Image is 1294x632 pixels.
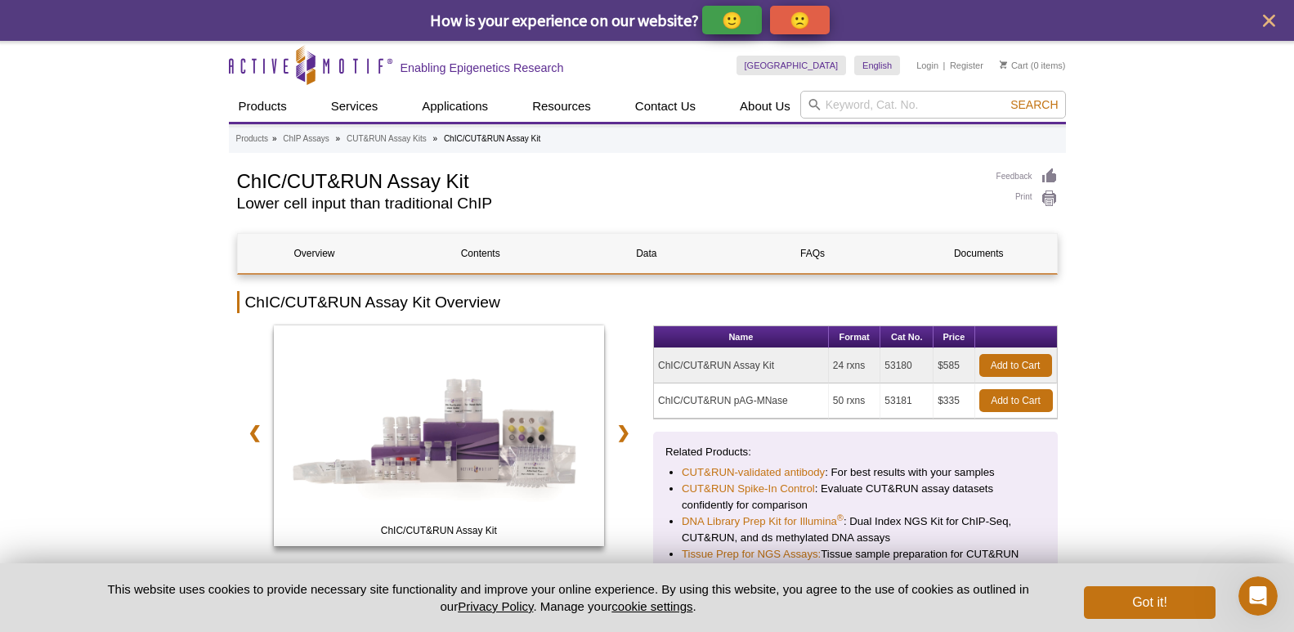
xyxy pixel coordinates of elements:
a: Tissue Prep for NGS Assays: [682,546,821,563]
td: $585 [934,348,974,383]
a: ❮ [237,414,272,451]
a: Print [996,190,1058,208]
a: Services [321,91,388,122]
h1: ChIC/CUT&RUN Assay Kit [237,168,980,192]
button: Search [1005,97,1063,112]
button: close [1259,11,1279,31]
a: English [854,56,900,75]
a: CUT&RUN Spike-In Control [682,481,815,497]
li: : Dual Index NGS Kit for ChIP-Seq, CUT&RUN, and ds methylated DNA assays [682,513,1029,546]
h2: ChIC/CUT&RUN Assay Kit Overview [237,291,1058,313]
input: Keyword, Cat. No. [800,91,1066,119]
a: Contents [404,234,557,273]
li: Tissue sample preparation for CUT&RUN [682,546,1029,563]
p: This website uses cookies to provide necessary site functionality and improve your online experie... [79,580,1058,615]
a: Products [229,91,297,122]
a: About Us [730,91,800,122]
td: $335 [934,383,974,419]
li: : For best results with your samples [682,464,1029,481]
td: 53181 [880,383,934,419]
button: cookie settings [611,599,692,613]
li: » [336,134,341,143]
h2: Enabling Epigenetics Research [401,61,564,75]
a: CUT&RUN-validated antibody [682,464,825,481]
p: 🙂 [722,10,742,30]
sup: ® [837,513,844,522]
td: 53180 [880,348,934,383]
a: CUT&RUN Assay Kits [347,132,427,146]
a: Feedback [996,168,1058,186]
a: Privacy Policy [458,599,533,613]
a: [GEOGRAPHIC_DATA] [737,56,847,75]
li: » [433,134,438,143]
span: Search [1010,98,1058,111]
a: Add to Cart [979,354,1052,377]
a: ❯ [606,414,641,451]
a: Contact Us [625,91,705,122]
a: Add to Cart [979,389,1053,412]
li: : Evaluate CUT&RUN assay datasets confidently for comparison [682,481,1029,513]
a: ChIP Assays [283,132,329,146]
img: ChIC/CUT&RUN Assay Kit [274,325,605,546]
a: Login [916,60,938,71]
th: Cat No. [880,326,934,348]
a: Data [570,234,723,273]
a: Cart [1000,60,1028,71]
th: Name [654,326,829,348]
th: Price [934,326,974,348]
a: Products [236,132,268,146]
td: ChIC/CUT&RUN Assay Kit [654,348,829,383]
a: FAQs [736,234,889,273]
span: How is your experience on our website? [430,10,699,30]
a: DNA Library Prep Kit for Illumina® [682,513,844,530]
a: Applications [412,91,498,122]
a: Resources [522,91,601,122]
td: ChIC/CUT&RUN pAG-MNase [654,383,829,419]
th: Format [829,326,880,348]
h2: Lower cell input than traditional ChIP [237,196,980,211]
iframe: Intercom live chat [1238,576,1278,616]
img: Your Cart [1000,61,1007,69]
a: Documents [902,234,1055,273]
a: ChIC/CUT&RUN Assay Kit [274,325,605,551]
li: ChIC/CUT&RUN Assay Kit [444,134,540,143]
a: Register [950,60,983,71]
li: (0 items) [1000,56,1066,75]
button: Got it! [1084,586,1215,619]
td: 24 rxns [829,348,880,383]
li: » [272,134,277,143]
p: Related Products: [665,444,1045,460]
span: ChIC/CUT&RUN Assay Kit [277,522,601,539]
td: 50 rxns [829,383,880,419]
a: Overview [238,234,392,273]
p: 🙁 [790,10,810,30]
li: | [943,56,946,75]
